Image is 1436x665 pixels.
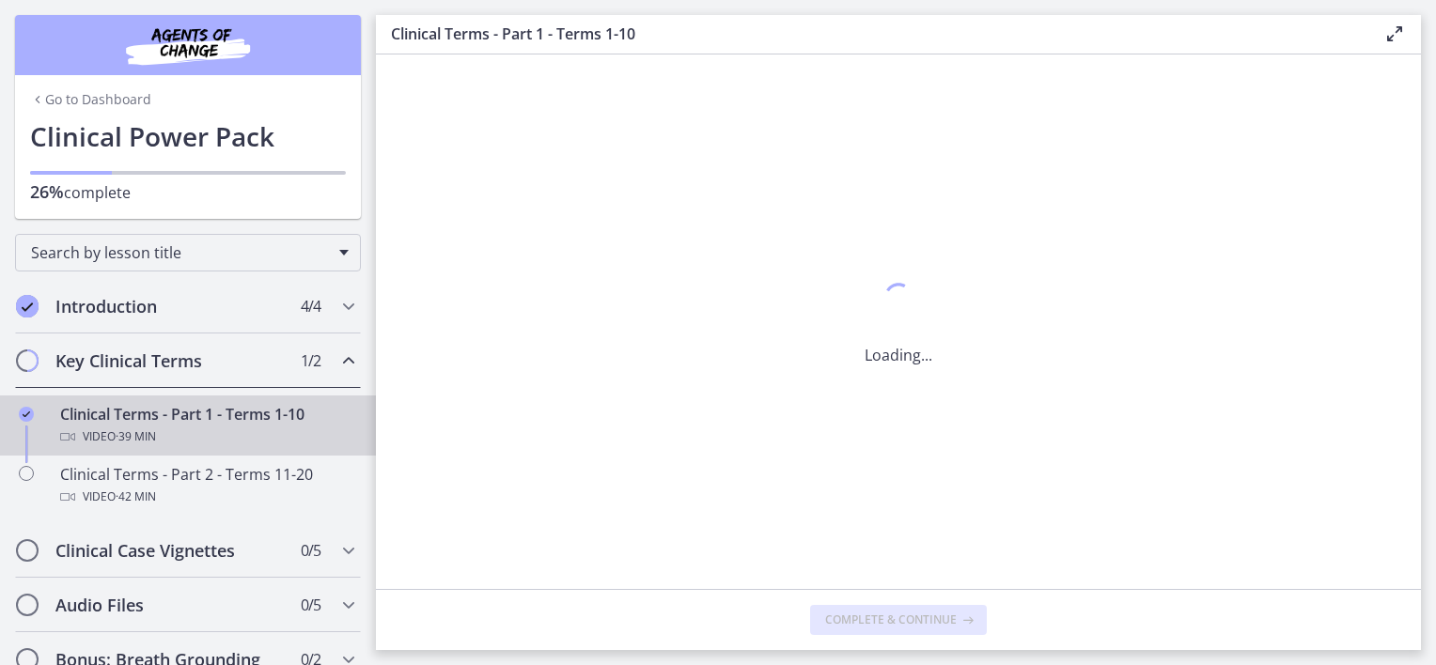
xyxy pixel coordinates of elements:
[301,295,320,317] span: 4 / 4
[30,180,64,203] span: 26%
[55,539,285,562] h2: Clinical Case Vignettes
[15,234,361,271] div: Search by lesson title
[810,605,987,635] button: Complete & continue
[60,425,353,448] div: Video
[60,403,353,448] div: Clinical Terms - Part 1 - Terms 1-10
[30,180,346,204] p: complete
[60,463,353,508] div: Clinical Terms - Part 2 - Terms 11-20
[55,295,285,317] h2: Introduction
[301,539,320,562] span: 0 / 5
[31,242,330,263] span: Search by lesson title
[55,594,285,616] h2: Audio Files
[75,23,301,68] img: Agents of Change Social Work Test Prep
[55,349,285,372] h2: Key Clinical Terms
[301,349,320,372] span: 1 / 2
[391,23,1353,45] h3: Clinical Terms - Part 1 - Terms 1-10
[865,344,932,366] p: Loading...
[825,612,957,627] span: Complete & continue
[116,486,156,508] span: · 42 min
[30,116,346,156] h1: Clinical Power Pack
[16,295,39,317] i: Completed
[60,486,353,508] div: Video
[865,278,932,321] div: 1
[301,594,320,616] span: 0 / 5
[30,90,151,109] a: Go to Dashboard
[116,425,156,448] span: · 39 min
[19,407,34,422] i: Completed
